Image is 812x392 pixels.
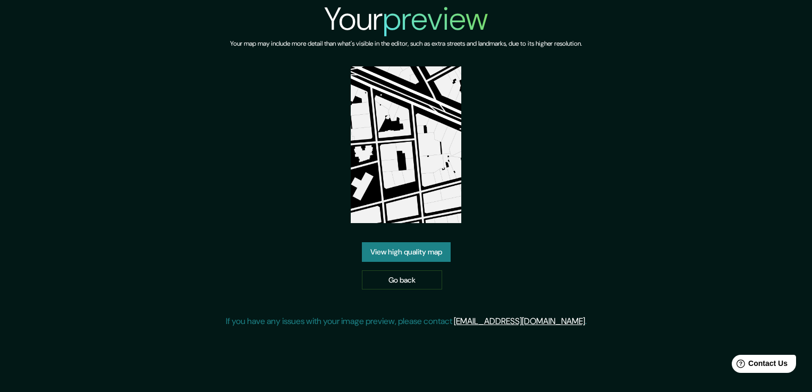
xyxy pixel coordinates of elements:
p: If you have any issues with your image preview, please contact . [226,315,587,328]
h6: Your map may include more detail than what's visible in the editor, such as extra streets and lan... [230,38,582,49]
a: Go back [362,270,442,290]
img: created-map-preview [351,66,462,223]
a: View high quality map [362,242,451,262]
a: [EMAIL_ADDRESS][DOMAIN_NAME] [454,316,585,327]
iframe: Help widget launcher [717,351,800,380]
